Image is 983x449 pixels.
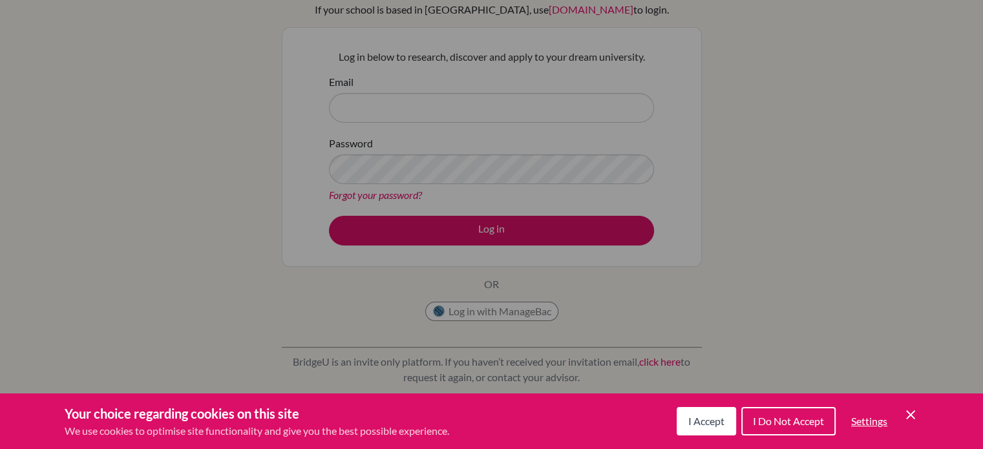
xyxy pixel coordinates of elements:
[753,415,824,427] span: I Do Not Accept
[741,407,836,435] button: I Do Not Accept
[65,404,449,423] h3: Your choice regarding cookies on this site
[841,408,898,434] button: Settings
[903,407,918,423] button: Save and close
[851,415,887,427] span: Settings
[65,423,449,439] p: We use cookies to optimise site functionality and give you the best possible experience.
[677,407,736,435] button: I Accept
[688,415,724,427] span: I Accept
